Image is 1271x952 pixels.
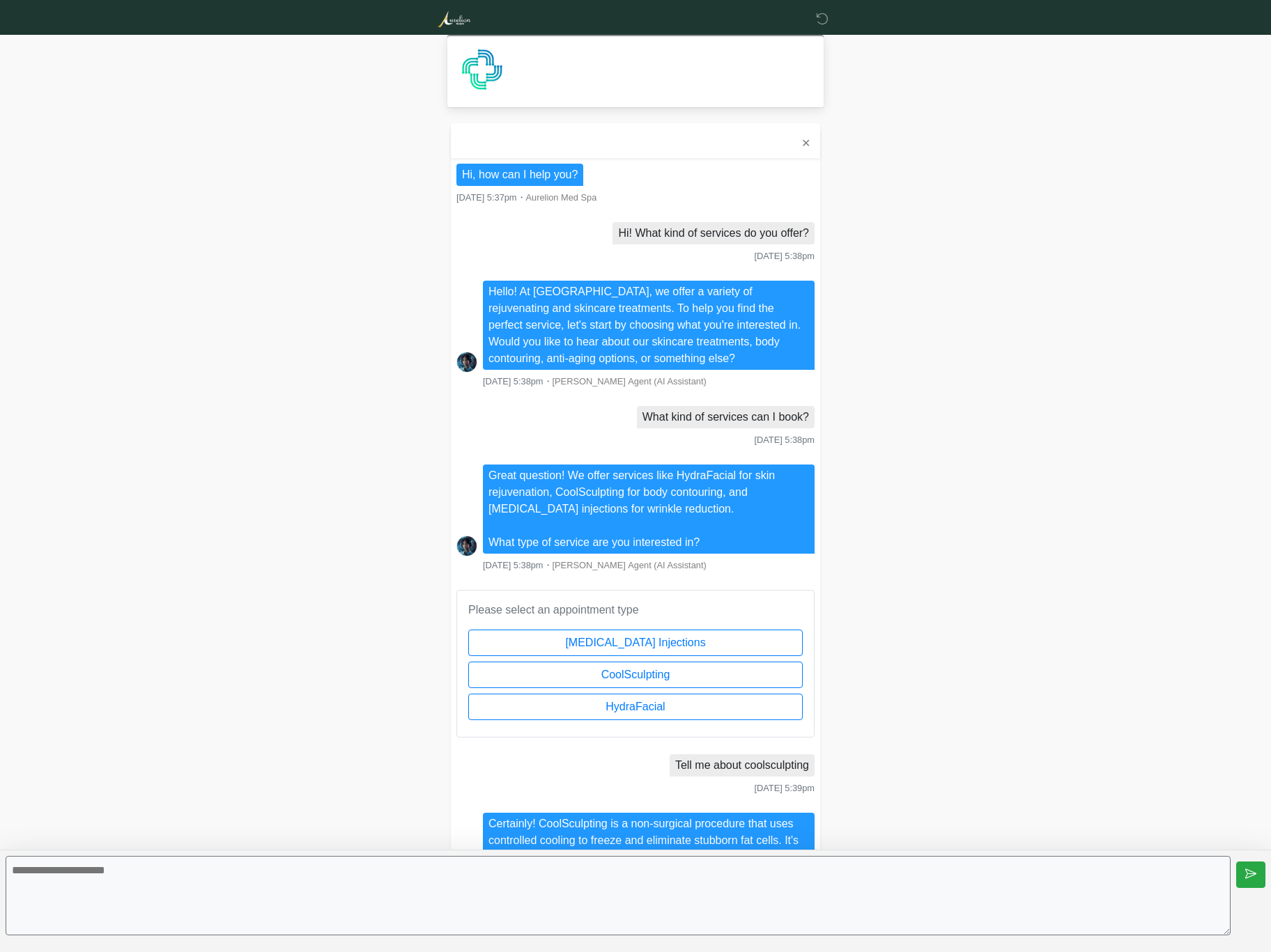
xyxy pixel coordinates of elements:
span: Aurelion Med Spa [526,192,597,203]
span: [DATE] 5:38pm [754,435,815,445]
p: Please select an appointment type [468,602,803,618]
span: [PERSON_NAME] Agent (AI Assistant) [553,376,707,387]
img: Agent Avatar [461,49,503,91]
li: What kind of services can I book? [637,406,815,428]
span: [DATE] 5:39pm [754,783,815,793]
span: [DATE] 5:38pm [483,376,544,387]
span: [DATE] 5:38pm [483,560,544,570]
img: Aurelion Med Spa Logo [437,10,471,28]
img: Screenshot_2025-06-19_at_17.41.14.png [456,536,477,556]
button: HydraFacial [468,694,803,720]
img: Screenshot_2025-06-19_at_17.41.14.png [456,352,477,373]
small: ・ [483,560,707,570]
span: [PERSON_NAME] Agent (AI Assistant) [553,560,707,570]
li: Hello! At [GEOGRAPHIC_DATA], we offer a variety of rejuvenating and skincare treatments. To help ... [483,281,815,370]
button: [MEDICAL_DATA] Injections [468,630,803,656]
button: CoolSculpting [468,662,803,688]
small: ・ [483,376,707,387]
li: Hi, how can I help you? [456,164,583,186]
span: [DATE] 5:37pm [456,192,517,203]
li: Certainly! CoolSculpting is a non-surgical procedure that uses controlled cooling to freeze and e... [483,813,815,952]
li: Tell me about coolsculpting [670,754,815,777]
span: [DATE] 5:38pm [754,251,815,261]
button: ✕ [797,134,815,153]
li: Hi! What kind of services do you offer? [613,222,815,244]
li: Great question! We offer services like HydraFacial for skin rejuvenation, CoolSculpting for body ... [483,465,815,554]
small: ・ [456,192,596,203]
